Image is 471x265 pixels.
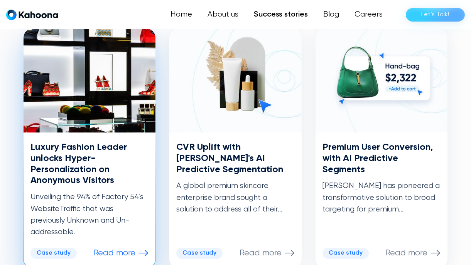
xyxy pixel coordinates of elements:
p: Unveiling the 94% of Factory 54’s WebsiteTraffic that was previously Unknown and Un-addressable. [30,191,149,238]
h3: Premium User Conversion, with AI Predictive Segments [322,142,441,175]
p: Read more [93,248,135,258]
p: Read more [385,248,427,258]
a: Careers [347,7,390,22]
a: Success stories [246,7,316,22]
a: Let’s Talk! [406,8,465,22]
a: Blog [316,7,347,22]
p: Read more [240,248,282,258]
a: About us [200,7,246,22]
a: home [6,9,58,20]
div: Case study [329,250,363,257]
div: Case study [182,250,216,257]
h3: CVR Uplift with [PERSON_NAME]'s AI Predictive Segmentation [176,142,294,175]
h3: Luxury Fashion Leader unlocks Hyper-Personalization on Anonymous Visitors [30,142,149,186]
div: Case study [37,250,71,257]
p: A global premium skincare enterprise brand sought a solution to address all of their... [176,180,294,215]
div: Let’s Talk! [421,8,449,21]
a: Home [163,7,200,22]
p: [PERSON_NAME] has pioneered a transformative solution to broad targeting for premium... [322,180,441,215]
